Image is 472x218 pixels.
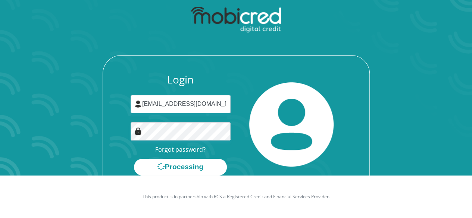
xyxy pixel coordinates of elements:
input: Username [131,95,231,113]
img: user-icon image [134,100,142,108]
img: Image [134,127,142,135]
h3: Login [131,73,231,86]
img: mobicred logo [191,7,281,33]
a: Forgot password? [155,145,206,154]
button: Processing [134,159,227,176]
p: This product is in partnership with RCS a Registered Credit and Financial Services Provider. [29,193,443,200]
